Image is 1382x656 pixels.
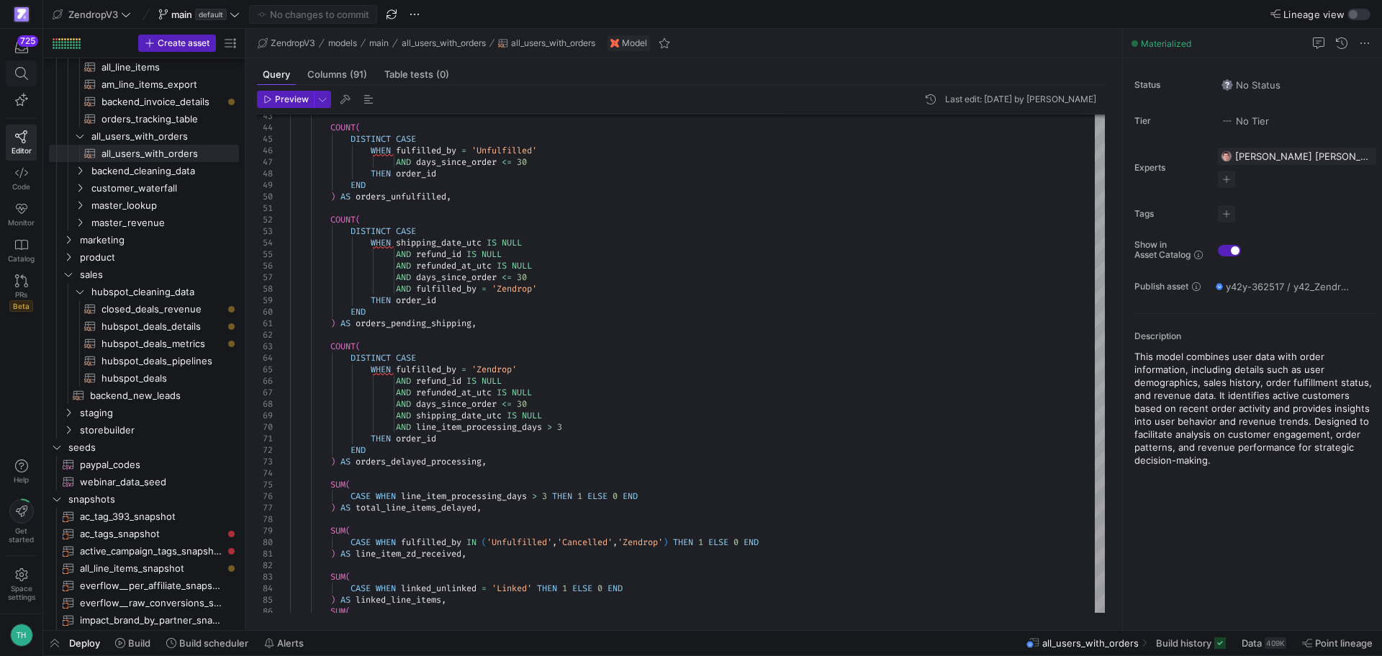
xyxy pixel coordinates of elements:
[257,364,273,375] div: 65
[396,168,436,179] span: order_id
[257,179,273,191] div: 49
[356,502,477,513] span: total_line_items_delayed
[471,364,517,375] span: 'Zendrop'
[466,248,477,260] span: IS
[396,283,411,295] span: AND
[101,59,222,76] span: all_line_items​​​​​​​​​​
[330,456,335,467] span: )
[512,260,532,271] span: NULL
[502,398,512,410] span: <=
[49,5,135,24] button: ZendropV3
[91,197,237,214] span: master_lookup
[49,352,239,369] a: hubspot_deals_pipelines​​​​​​​​​​
[257,191,273,202] div: 50
[356,214,361,225] span: (
[482,248,502,260] span: NULL
[330,214,356,225] span: COUNT
[68,491,237,508] span: snapshots
[49,197,239,214] div: Press SPACE to select this row.
[494,35,599,52] button: all_users_with_orders
[330,341,356,352] span: COUNT
[257,421,273,433] div: 70
[1134,209,1206,219] span: Tags
[1150,631,1232,655] button: Build history
[80,578,222,594] span: everflow__per_affiliate_snapshot​​​​​​​
[257,398,273,410] div: 68
[351,490,371,502] span: CASE
[1134,331,1376,341] p: Description
[49,508,239,525] div: Press SPACE to select this row.
[8,218,35,227] span: Monitor
[1226,281,1352,292] span: y42y-362517 / y42_ZendropV3_main / all_users_with_orders
[49,93,239,110] a: backend_invoice_details​​​​​​​​​​
[160,631,255,655] button: Build scheduler
[371,168,391,179] span: THEN
[610,39,619,48] img: undefined
[6,125,37,161] a: Editor
[8,254,35,263] span: Catalog
[396,248,411,260] span: AND
[945,94,1096,104] div: Last edit: [DATE] by [PERSON_NAME]
[6,269,37,318] a: PRsBeta
[396,398,411,410] span: AND
[371,295,391,306] span: THEN
[257,225,273,237] div: 53
[356,456,482,467] span: orders_delayed_processing
[257,202,273,214] div: 51
[91,215,237,231] span: master_revenue
[436,70,449,79] span: (0)
[557,421,562,433] span: 3
[1221,79,1233,91] img: No status
[155,5,243,24] button: maindefault
[1141,38,1191,49] span: Materialized
[257,271,273,283] div: 57
[80,457,222,473] span: paypal_codes​​​​​​
[91,128,237,145] span: all_users_with_orders
[6,35,37,60] button: 725
[101,353,222,369] span: hubspot_deals_pipelines​​​​​​​​​​
[49,214,239,231] div: Press SPACE to select this row.
[49,525,239,542] a: ac_tags_snapshot​​​​​​​
[49,283,239,300] div: Press SPACE to select this row.
[416,156,497,168] span: days_since_order
[396,364,456,375] span: fulfilled_by
[49,145,239,162] div: Press SPACE to select this row.
[461,145,466,156] span: =
[257,410,273,421] div: 69
[371,364,391,375] span: WHEN
[101,301,222,318] span: closed_deals_revenue​​​​​​​​​​
[512,387,532,398] span: NULL
[49,508,239,525] a: ac_tag_393_snapshot​​​​​​​
[396,387,411,398] span: AND
[49,145,239,162] a: all_users_with_orders​​​​​​​​​​
[12,182,30,191] span: Code
[502,271,512,283] span: <=
[402,38,486,48] span: all_users_with_orders
[366,35,392,52] button: main
[497,387,507,398] span: IS
[101,336,222,352] span: hubspot_deals_metrics​​​​​​​​​​
[356,122,361,133] span: (
[613,490,618,502] span: 0
[396,352,416,364] span: CASE
[356,191,446,202] span: orders_unfulfilled
[257,91,314,108] button: Preview
[257,122,273,133] div: 44
[482,375,502,387] span: NULL
[6,197,37,233] a: Monitor
[8,584,35,601] span: Space settings
[552,490,572,502] span: THEN
[396,237,482,248] span: shipping_date_utc
[351,179,366,191] span: END
[340,502,351,513] span: AS
[330,191,335,202] span: )
[49,231,239,248] div: Press SPACE to select this row.
[502,237,522,248] span: NULL
[49,387,239,404] a: backend_new_leads​​​​​​​​​​
[257,295,273,306] div: 59
[376,490,396,502] span: WHEN
[416,283,477,295] span: fulfilled_by
[396,410,411,421] span: AND
[257,306,273,318] div: 60
[1218,112,1273,130] button: No tierNo Tier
